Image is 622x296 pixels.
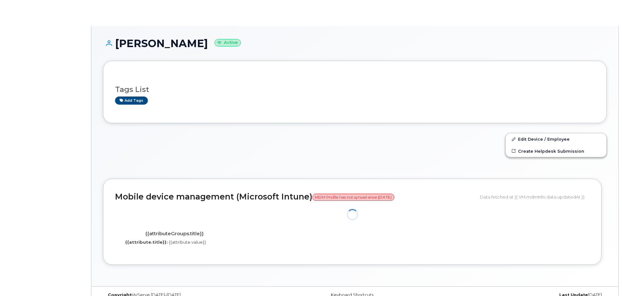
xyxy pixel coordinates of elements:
h4: {{attributeGroups.title}} [120,231,229,237]
h2: Mobile device management (Microsoft Intune) [115,192,475,201]
label: {{attribute.title}}: [125,239,168,245]
span: {{attribute.value}} [169,239,206,245]
small: Active [214,39,241,46]
h3: Tags List [115,85,595,94]
h1: [PERSON_NAME] [103,38,607,49]
div: Data fetched at {{ VM.mdmInfo.data.updatedAt }} [480,191,590,203]
a: Create Helpdesk Submission [506,145,606,157]
span: MDM Profile has not synced since [DATE] [312,194,394,201]
a: Edit Device / Employee [506,133,606,145]
a: Add tags [115,97,148,105]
